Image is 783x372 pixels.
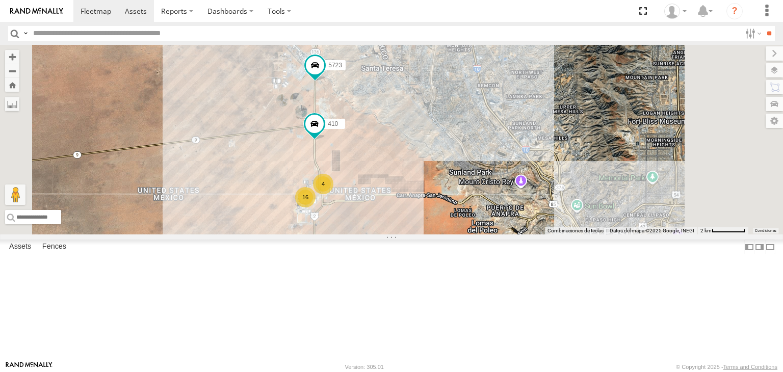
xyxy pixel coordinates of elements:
label: Assets [4,240,36,254]
button: Combinaciones de teclas [547,227,604,234]
a: Terms and Conditions [723,364,777,370]
div: foxconn f [661,4,690,19]
i: ? [726,3,743,19]
div: 16 [295,187,316,207]
button: Zoom in [5,50,19,64]
label: Dock Summary Table to the Right [754,240,765,254]
img: rand-logo.svg [10,8,63,15]
button: Arrastra el hombrecito naranja al mapa para abrir Street View [5,184,25,205]
button: Zoom out [5,64,19,78]
div: © Copyright 2025 - [676,364,777,370]
button: Escala del mapa: 2 km por 62 píxeles [697,227,748,234]
a: Visit our Website [6,362,53,372]
label: Hide Summary Table [765,240,775,254]
label: Dock Summary Table to the Left [744,240,754,254]
label: Map Settings [766,114,783,128]
span: 410 [328,120,338,127]
div: Version: 305.01 [345,364,384,370]
label: Search Query [21,26,30,41]
span: Datos del mapa ©2025 Google, INEGI [610,228,694,233]
label: Search Filter Options [741,26,763,41]
span: 5723 [328,62,342,69]
a: Condiciones [755,229,776,233]
label: Measure [5,97,19,111]
div: 4 [313,174,333,194]
button: Zoom Home [5,78,19,92]
span: 2 km [700,228,712,233]
label: Fences [37,240,71,254]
